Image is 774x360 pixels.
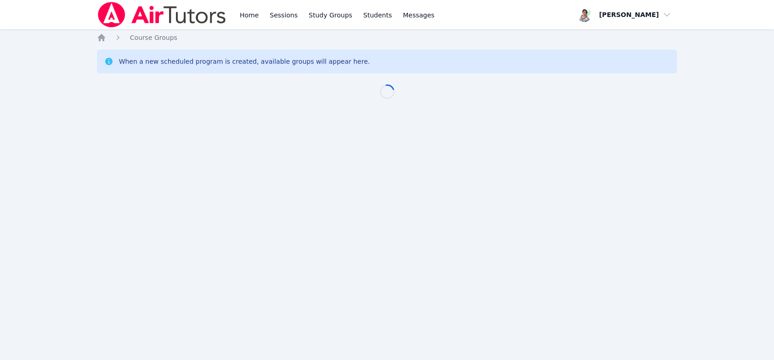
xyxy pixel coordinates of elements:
div: When a new scheduled program is created, available groups will appear here. [119,57,370,66]
a: Course Groups [130,33,177,42]
span: Messages [403,11,435,20]
nav: Breadcrumb [97,33,678,42]
span: Course Groups [130,34,177,41]
img: Air Tutors [97,2,227,28]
